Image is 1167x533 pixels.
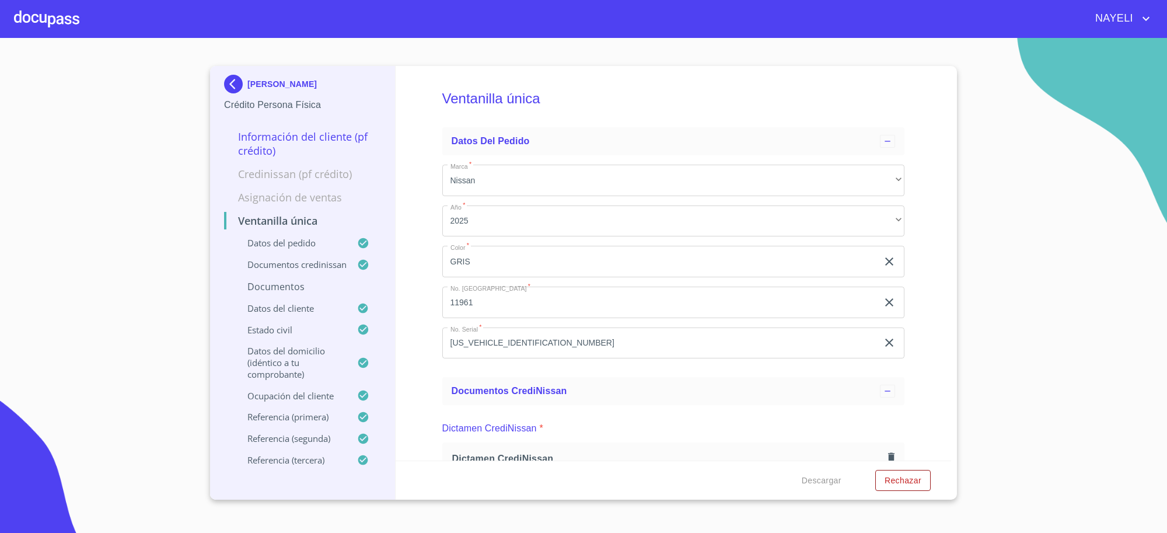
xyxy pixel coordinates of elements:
[1086,9,1139,28] span: NAYELI
[882,255,896,269] button: clear input
[875,470,931,492] button: Rechazar
[224,280,381,293] p: Documentos
[224,130,381,158] p: Información del cliente (PF crédito)
[442,127,905,155] div: Datos del pedido
[882,336,896,350] button: clear input
[224,411,357,423] p: Referencia (primera)
[882,295,896,309] button: clear input
[224,390,357,402] p: Ocupación del Cliente
[885,473,921,488] span: Rechazar
[1086,9,1153,28] button: account of current user
[452,386,567,396] span: Documentos CrediNissan
[224,75,381,98] div: [PERSON_NAME]
[797,470,846,492] button: Descargar
[224,237,357,249] p: Datos del pedido
[224,98,381,112] p: Crédito Persona Física
[224,167,381,181] p: Credinissan (PF crédito)
[442,75,905,123] h5: Ventanilla única
[224,75,247,93] img: Docupass spot blue
[247,79,317,89] p: [PERSON_NAME]
[802,473,841,488] span: Descargar
[224,324,357,336] p: Estado Civil
[442,165,905,196] div: Nissan
[452,452,883,465] span: Dictamen CrediNissan
[452,136,530,146] span: Datos del pedido
[442,421,537,436] p: Dictamen CrediNissan
[442,377,905,405] div: Documentos CrediNissan
[224,345,357,380] p: Datos del domicilio (idéntico a tu comprobante)
[224,190,381,204] p: Asignación de Ventas
[224,454,357,466] p: Referencia (tercera)
[224,433,357,444] p: Referencia (segunda)
[442,205,905,237] div: 2025
[224,302,357,314] p: Datos del cliente
[224,259,357,270] p: Documentos CrediNissan
[224,214,381,228] p: Ventanilla única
